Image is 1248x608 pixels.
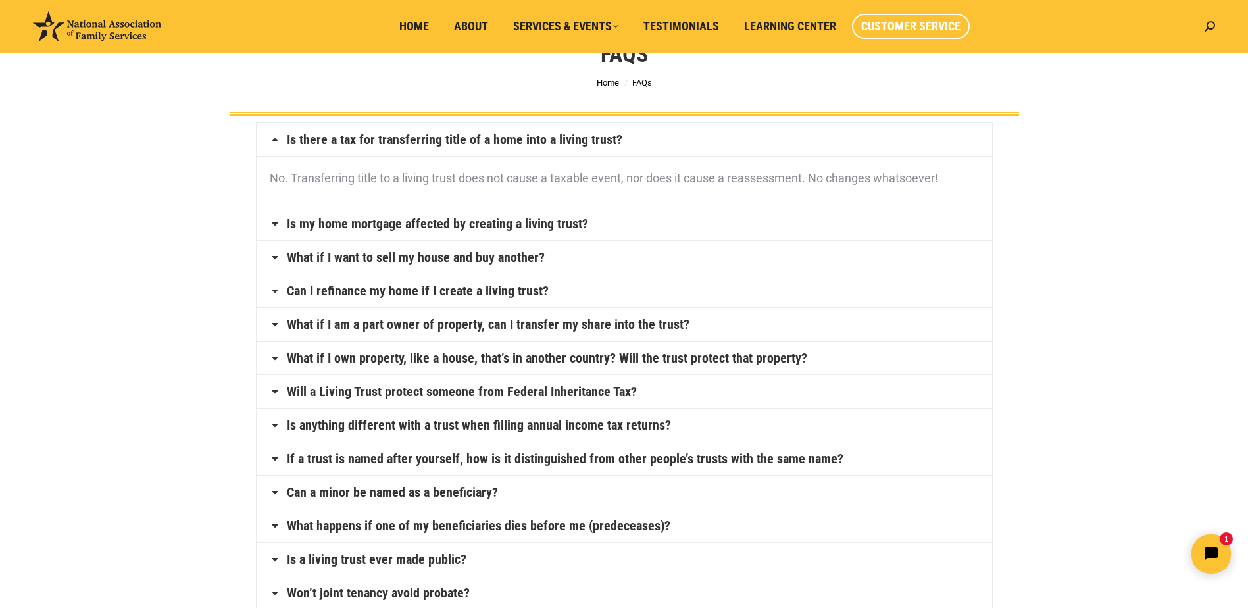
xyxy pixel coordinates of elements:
[287,284,549,297] a: Can I refinance my home if I create a living trust?
[287,519,670,532] a: What happens if one of my beneficiaries dies before me (predeceases)?
[287,486,498,499] a: Can a minor be named as a beneficiary?
[287,351,807,365] a: What if I own property, like a house, that’s in another country? Will the trust protect that prop...
[861,19,961,34] span: Customer Service
[735,14,845,39] a: Learning Center
[287,553,466,566] a: Is a living trust ever made public?
[287,217,588,230] a: Is my home mortgage affected by creating a living trust?
[597,78,619,88] a: Home
[445,14,497,39] a: About
[852,14,970,39] a: Customer Service
[390,14,438,39] a: Home
[1016,523,1242,585] iframe: Tidio Chat
[287,586,470,599] a: Won’t joint tenancy avoid probate?
[513,19,618,34] span: Services & Events
[634,14,728,39] a: Testimonials
[287,385,637,398] a: Will a Living Trust protect someone from Federal Inheritance Tax?
[744,19,836,34] span: Learning Center
[287,251,545,264] a: What if I want to sell my house and buy another?
[287,133,622,146] a: Is there a tax for transferring title of a home into a living trust?
[632,78,652,88] span: FAQs
[287,452,843,465] a: If a trust is named after yourself, how is it distinguished from other people’s trusts with the s...
[601,39,648,68] h1: FAQs
[33,11,161,41] img: National Association of Family Services
[643,19,719,34] span: Testimonials
[454,19,488,34] span: About
[287,318,689,331] a: What if I am a part owner of property, can I transfer my share into the trust?
[399,19,429,34] span: Home
[270,166,979,190] p: No. Transferring title to a living trust does not cause a taxable event, nor does it cause a reas...
[287,418,671,432] a: Is anything different with a trust when filling annual income tax returns?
